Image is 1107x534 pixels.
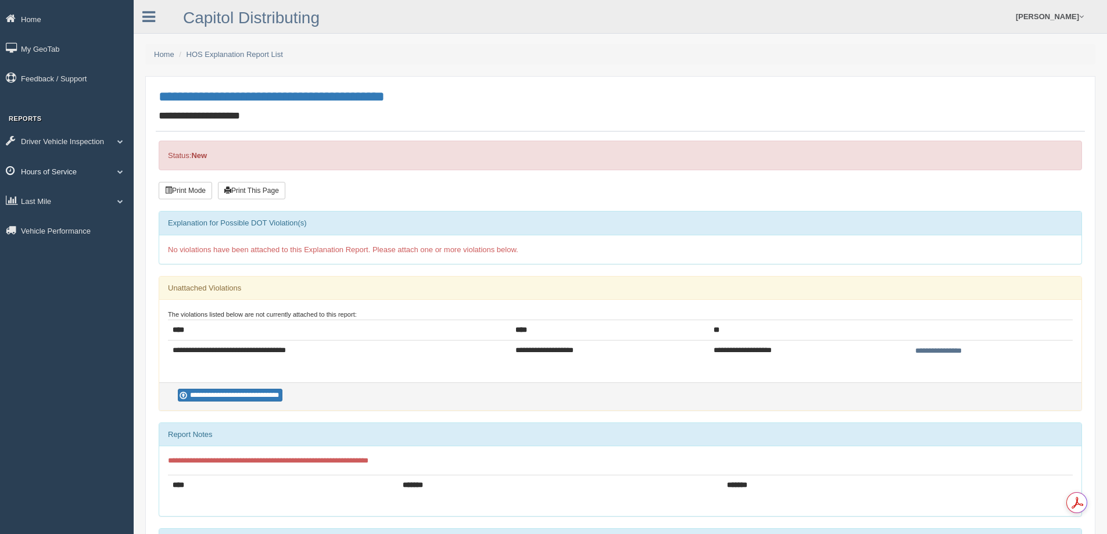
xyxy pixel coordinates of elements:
[159,182,212,199] button: Print Mode
[218,182,285,199] button: Print This Page
[159,212,1081,235] div: Explanation for Possible DOT Violation(s)
[168,311,357,318] small: The violations listed below are not currently attached to this report:
[159,423,1081,446] div: Report Notes
[159,277,1081,300] div: Unattached Violations
[183,9,320,27] a: Capitol Distributing
[168,245,518,254] span: No violations have been attached to this Explanation Report. Please attach one or more violations...
[159,141,1082,170] div: Status:
[191,151,207,160] strong: New
[154,50,174,59] a: Home
[187,50,283,59] a: HOS Explanation Report List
